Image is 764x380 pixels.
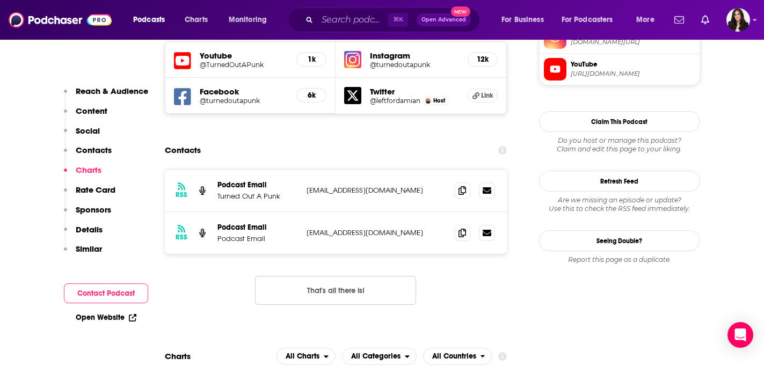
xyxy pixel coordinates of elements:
[307,186,446,195] p: [EMAIL_ADDRESS][DOMAIN_NAME]
[425,98,431,104] img: Damian Abraham
[370,61,459,69] a: @turnedoutapunk
[451,6,470,17] span: New
[370,86,459,97] h5: Twitter
[726,8,750,32] img: User Profile
[342,348,417,365] button: open menu
[727,322,753,348] div: Open Intercom Messenger
[64,106,107,126] button: Content
[165,140,201,160] h2: Contacts
[571,60,695,69] span: YouTube
[468,89,498,103] a: Link
[423,348,492,365] button: open menu
[165,351,191,361] h2: Charts
[481,91,493,100] span: Link
[217,180,298,189] p: Podcast Email
[200,61,288,69] a: @TurnedOutAPunk
[433,97,445,104] span: Host
[217,223,298,232] p: Podcast Email
[305,91,317,100] h5: 6k
[501,12,544,27] span: For Business
[544,58,695,81] a: YouTube[URL][DOMAIN_NAME]
[9,10,112,30] img: Podchaser - Follow, Share and Rate Podcasts
[726,8,750,32] button: Show profile menu
[200,97,288,105] a: @turnedoutapunk
[539,136,700,154] div: Claim and edit this page to your liking.
[64,283,148,303] button: Contact Podcast
[185,12,208,27] span: Charts
[629,11,668,28] button: open menu
[432,353,476,360] span: All Countries
[421,17,466,23] span: Open Advanced
[539,230,700,251] a: Seeing Double?
[342,348,417,365] h2: Categories
[64,204,111,224] button: Sponsors
[477,55,489,64] h5: 12k
[571,38,695,46] span: instagram.com/turnedoutapunk
[221,11,281,28] button: open menu
[76,244,102,254] p: Similar
[64,244,102,264] button: Similar
[277,348,336,365] h2: Platforms
[494,11,557,28] button: open menu
[307,228,446,237] p: [EMAIL_ADDRESS][DOMAIN_NAME]
[344,51,361,68] img: iconImage
[539,111,700,132] button: Claim This Podcast
[555,11,629,28] button: open menu
[217,234,298,243] p: Podcast Email
[370,50,459,61] h5: Instagram
[697,11,714,29] a: Show notifications dropdown
[351,353,401,360] span: All Categories
[176,233,187,242] h3: RSS
[76,145,112,155] p: Contacts
[76,204,111,215] p: Sponsors
[417,13,471,26] button: Open AdvancedNew
[726,8,750,32] span: Logged in as RebeccaShapiro
[76,165,101,175] p: Charts
[539,196,700,213] div: Are we missing an episode or update? Use this to check the RSS feed immediately.
[76,224,103,235] p: Details
[539,136,700,145] span: Do you host or manage this podcast?
[423,348,492,365] h2: Countries
[217,192,298,201] p: Turned Out A Punk
[636,12,654,27] span: More
[670,11,688,29] a: Show notifications dropdown
[64,185,115,204] button: Rate Card
[539,255,700,264] div: Report this page as a duplicate.
[64,165,101,185] button: Charts
[255,276,416,305] button: Nothing here.
[64,224,103,244] button: Details
[370,97,420,105] a: @leftfordamian
[64,86,148,106] button: Reach & Audience
[76,185,115,195] p: Rate Card
[76,126,100,136] p: Social
[126,11,179,28] button: open menu
[562,12,613,27] span: For Podcasters
[277,348,336,365] button: open menu
[200,86,288,97] h5: Facebook
[388,13,408,27] span: ⌘ K
[178,11,214,28] a: Charts
[539,171,700,192] button: Refresh Feed
[133,12,165,27] span: Podcasts
[64,126,100,145] button: Social
[298,8,490,32] div: Search podcasts, credits, & more...
[229,12,267,27] span: Monitoring
[64,145,112,165] button: Contacts
[286,353,319,360] span: All Charts
[76,106,107,116] p: Content
[317,11,388,28] input: Search podcasts, credits, & more...
[176,191,187,199] h3: RSS
[200,50,288,61] h5: Youtube
[305,55,317,64] h5: 1k
[76,86,148,96] p: Reach & Audience
[571,70,695,78] span: https://www.youtube.com/@TurnedOutAPunk
[76,313,136,322] a: Open Website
